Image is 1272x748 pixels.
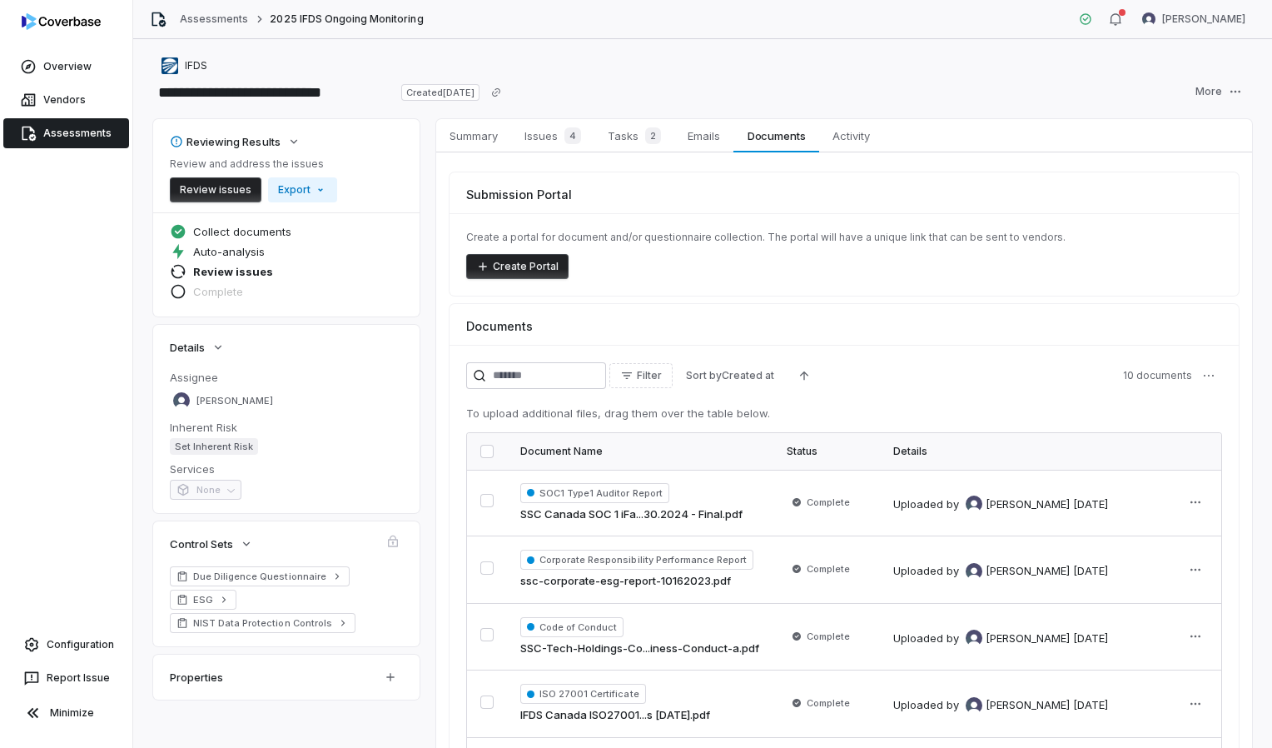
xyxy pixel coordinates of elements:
button: Copy link [481,77,511,107]
span: 2 [645,127,661,144]
img: Meghan Paonessa avatar [966,496,982,512]
span: Issues [518,124,588,147]
a: IFDS Canada ISO27001...s [DATE].pdf [520,707,710,724]
div: Reviewing Results [170,134,281,149]
span: Summary [443,125,504,147]
img: Esther Barreto avatar [173,392,190,409]
button: More [1185,79,1252,104]
span: Complete [193,284,243,299]
div: Uploaded [893,496,1108,512]
div: Uploaded [893,697,1108,714]
span: Documents [741,125,812,147]
span: Tasks [601,124,668,147]
button: Create Portal [466,254,569,279]
span: Documents [466,317,533,335]
a: Configuration [7,630,126,660]
button: Sort byCreated at [676,363,784,388]
span: [PERSON_NAME] [986,563,1070,580]
span: ISO 27001 Certificate [520,684,646,704]
div: [DATE] [1073,631,1108,647]
a: Overview [3,52,129,82]
div: by [947,697,1070,714]
span: Review issues [193,264,273,279]
div: Uploaded [893,630,1108,646]
p: Review and address the issues [170,157,337,171]
span: Set Inherent Risk [170,438,258,455]
button: https://ifdsgroup.ca/IFDS [157,51,212,81]
dt: Services [170,461,403,476]
div: by [947,496,1070,512]
div: Document Name [520,445,760,458]
span: Code of Conduct [520,617,624,637]
span: Complete [807,630,850,643]
span: Submission Portal [466,186,572,203]
span: NIST Data Protection Controls [193,616,332,630]
span: Filter [637,369,662,382]
div: [DATE] [1073,697,1108,714]
a: SSC Canada SOC 1 iFa...30.2024 - Final.pdf [520,506,743,523]
img: logo-D7KZi-bG.svg [22,13,101,30]
span: Corporate Responsibility Performance Report [520,550,753,570]
p: To upload additional files, drag them over the table below. [466,406,1222,422]
span: Emails [681,125,727,147]
button: Ascending [788,363,821,388]
button: Export [268,177,337,202]
span: [PERSON_NAME] [986,697,1070,714]
span: [PERSON_NAME] [986,631,1070,647]
span: [PERSON_NAME] [1162,12,1245,26]
a: Vendors [3,85,129,115]
span: Created [DATE] [401,84,479,101]
a: ssc-corporate-esg-report-10162023.pdf [520,573,731,590]
span: 2025 IFDS Ongoing Monitoring [270,12,423,26]
button: Reviewing Results [165,124,306,159]
span: 10 documents [1123,369,1192,382]
span: Activity [826,125,877,147]
button: Review issues [170,177,261,202]
span: Collect documents [193,224,291,239]
div: by [947,630,1070,646]
svg: Ascending [797,369,811,382]
div: [DATE] [1073,563,1108,580]
button: Meghan Paonessa avatar[PERSON_NAME] [1132,7,1255,32]
span: SOC1 Type1 Auditor Report [520,483,669,503]
a: NIST Data Protection Controls [170,613,355,633]
span: Complete [807,562,850,576]
div: Status [787,445,867,458]
span: Complete [807,696,850,710]
img: Meghan Paonessa avatar [1142,12,1155,26]
span: [PERSON_NAME] [986,496,1070,513]
span: Complete [807,496,850,509]
a: SSC-Tech-Holdings-Co...iness-Conduct-a.pdf [520,641,759,657]
span: IFDS [185,59,207,72]
button: Details [165,330,230,365]
a: Assessments [3,118,129,148]
span: Auto-analysis [193,244,265,259]
img: Meghan Paonessa avatar [966,563,982,580]
span: 4 [564,127,581,144]
div: Details [893,445,1156,458]
span: Details [170,340,205,355]
img: Meghan Paonessa avatar [966,630,982,646]
div: [DATE] [1073,496,1108,513]
button: Filter [609,363,673,388]
p: Create a portal for document and/or questionnaire collection. The portal will have a unique link ... [466,231,1222,244]
img: Esther Barreto avatar [966,697,982,714]
button: Control Sets [165,526,258,561]
div: by [947,563,1070,580]
span: ESG [193,593,213,606]
button: Minimize [7,696,126,730]
span: [PERSON_NAME] [196,395,273,407]
div: Uploaded [893,563,1108,580]
a: ESG [170,590,236,610]
dt: Assignee [170,370,403,385]
button: Report Issue [7,663,126,693]
a: Assessments [180,12,248,26]
span: Control Sets [170,536,233,551]
span: Due Diligence Questionnaire [193,570,326,583]
dt: Inherent Risk [170,420,403,435]
a: Due Diligence Questionnaire [170,566,350,586]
